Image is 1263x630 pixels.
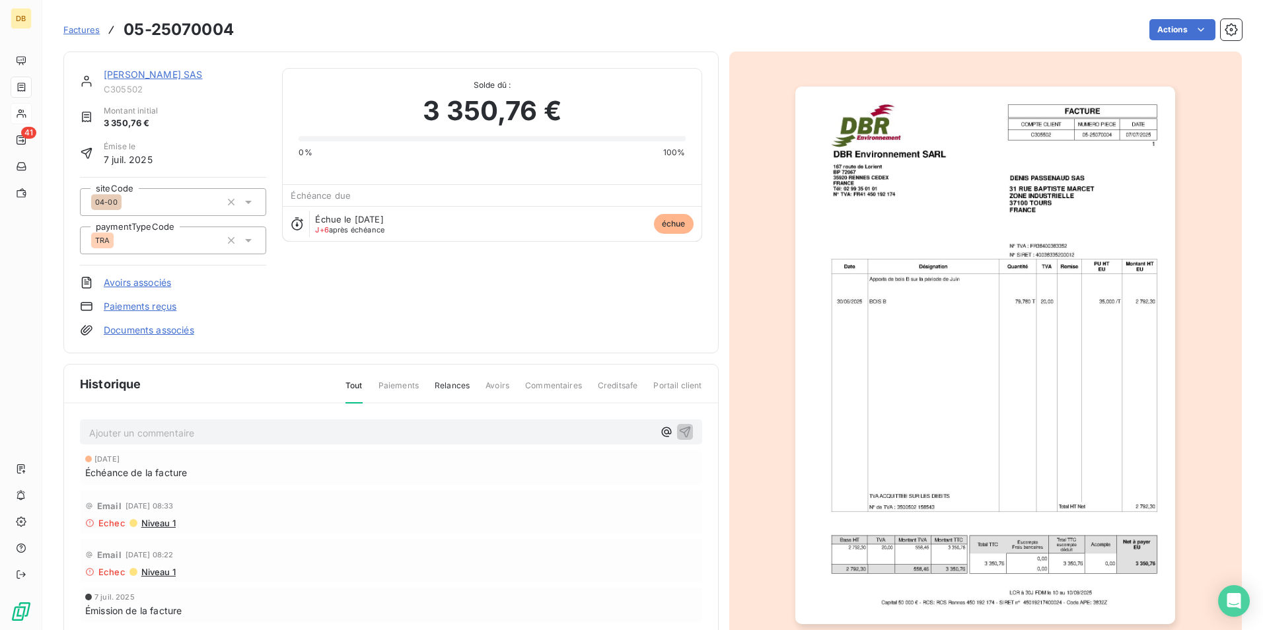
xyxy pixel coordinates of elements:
span: 100% [663,147,686,158]
span: TRA [95,236,110,244]
span: Historique [80,375,141,393]
span: Émission de la facture [85,604,182,617]
span: Tout [345,380,363,403]
span: Email [97,549,122,560]
span: 7 juil. 2025 [104,153,153,166]
span: Échéance due [291,190,351,201]
img: Logo LeanPay [11,601,32,622]
span: Avoirs [486,380,509,402]
span: Portail client [653,380,702,402]
span: 3 350,76 € [104,117,158,130]
a: Avoirs associés [104,276,171,289]
span: Echec [98,567,126,577]
span: 3 350,76 € [423,91,561,131]
span: Relances [435,380,470,402]
h3: 05-25070004 [124,18,234,42]
span: Factures [63,24,100,35]
span: échue [654,214,694,234]
span: [DATE] 08:33 [126,502,174,510]
span: après échéance [315,226,384,234]
button: Actions [1149,19,1215,40]
span: 41 [21,127,36,139]
img: invoice_thumbnail [795,87,1175,624]
span: Solde dû : [299,79,685,91]
span: Émise le [104,141,153,153]
span: 04-00 [95,198,118,206]
div: Open Intercom Messenger [1218,585,1250,617]
a: Paiements reçus [104,300,176,313]
span: Montant initial [104,105,158,117]
a: [PERSON_NAME] SAS [104,69,203,80]
span: Email [97,501,122,511]
a: Factures [63,23,100,36]
span: [DATE] [94,455,120,463]
span: Creditsafe [598,380,638,402]
span: Paiements [379,380,419,402]
span: J+6 [315,225,328,234]
a: Documents associés [104,324,194,337]
span: C305502 [104,84,266,94]
div: DB [11,8,32,29]
span: Échéance de la facture [85,466,187,479]
span: [DATE] 08:22 [126,551,174,559]
span: Niveau 1 [140,567,176,577]
span: 0% [299,147,312,158]
span: Échue le [DATE] [315,214,383,225]
span: 7 juil. 2025 [94,593,135,601]
span: Niveau 1 [140,518,176,528]
span: Echec [98,518,126,528]
span: Commentaires [525,380,582,402]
